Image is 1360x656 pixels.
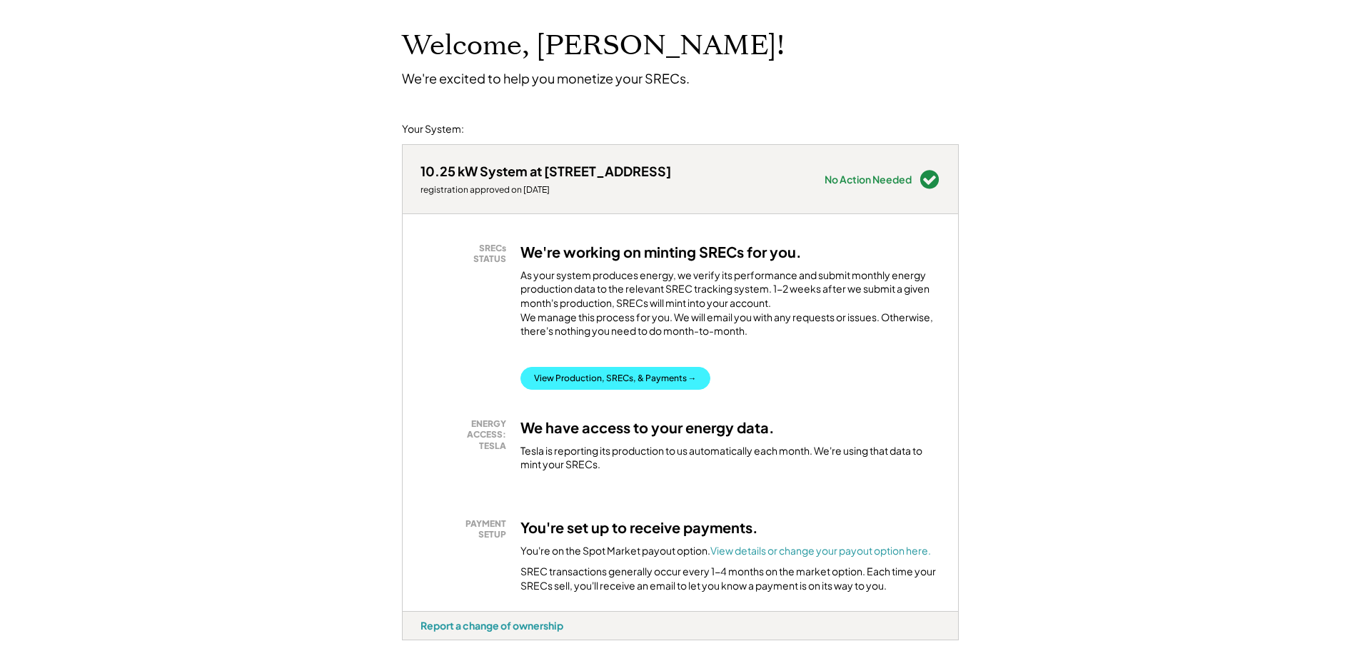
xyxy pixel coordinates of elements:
div: ENERGY ACCESS: TESLA [428,418,506,452]
div: As your system produces energy, we verify its performance and submit monthly energy production da... [520,268,940,345]
div: You're on the Spot Market payout option. [520,544,931,558]
h3: You're set up to receive payments. [520,518,758,537]
div: 10.25 kW System at [STREET_ADDRESS] [420,163,671,179]
a: View details or change your payout option here. [710,544,931,557]
div: Your System: [402,122,464,136]
div: PAYMENT SETUP [428,518,506,540]
div: registration approved on [DATE] [420,184,671,196]
div: We're excited to help you monetize your SRECs. [402,70,690,86]
button: View Production, SRECs, & Payments → [520,367,710,390]
div: No Action Needed [825,174,912,184]
div: SRECs STATUS [428,243,506,265]
h1: Welcome, [PERSON_NAME]! [402,29,785,63]
div: Report a change of ownership [420,619,563,632]
h3: We have access to your energy data. [520,418,775,437]
div: Tesla is reporting its production to us automatically each month. We're using that data to mint y... [520,444,940,472]
h3: We're working on minting SRECs for you. [520,243,802,261]
div: mrdvqtr7 - VA Distributed [402,640,451,646]
div: SREC transactions generally occur every 1-4 months on the market option. Each time your SRECs sel... [520,565,940,592]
